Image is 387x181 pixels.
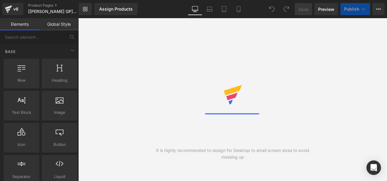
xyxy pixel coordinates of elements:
[12,5,20,13] div: v6
[344,7,359,12] span: Publish
[340,3,370,15] button: Publish
[39,18,79,30] a: Global Style
[28,9,77,14] span: [[PERSON_NAME] GP] Kit Ludospace - 1 place
[202,3,217,15] a: Laptop
[155,147,310,160] div: It is highly recommended to design for Desktop to small screen sizes to avoid messing up
[5,77,37,84] span: Row
[231,3,246,15] a: Mobile
[5,109,37,116] span: Text Block
[372,3,385,15] button: More
[44,77,76,84] span: Heading
[44,109,76,116] span: Image
[99,7,133,12] div: Assign Products
[44,173,76,180] span: Liquid
[298,6,308,12] span: Save
[266,3,278,15] button: Undo
[5,49,16,54] span: Base
[217,3,231,15] a: Tablet
[5,173,37,180] span: Separator
[188,3,202,15] a: Desktop
[2,3,23,15] a: v6
[318,6,334,12] span: Preview
[314,3,338,15] a: Preview
[44,141,76,148] span: Button
[28,3,89,8] a: Product Pages
[366,160,381,175] div: Open Intercom Messenger
[5,141,37,148] span: Icon
[280,3,292,15] button: Redo
[79,3,92,15] a: New Library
